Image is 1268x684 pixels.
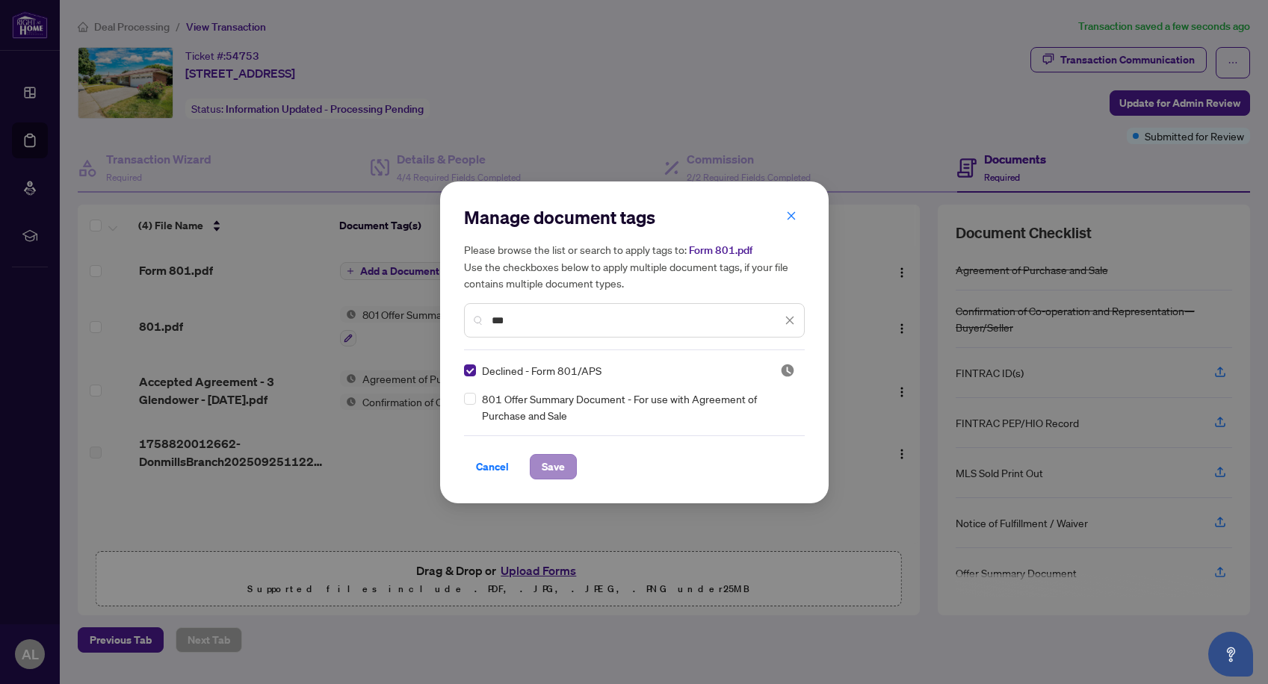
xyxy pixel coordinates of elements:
span: close [786,211,797,221]
span: Pending Review [780,363,795,378]
span: Save [542,455,565,479]
span: 801 Offer Summary Document - For use with Agreement of Purchase and Sale [482,391,796,423]
h2: Manage document tags [464,205,805,229]
span: close [785,315,795,326]
img: status [780,363,795,378]
button: Save [530,454,577,479]
span: Form 801.pdf [689,243,752,257]
button: Open asap [1208,632,1253,677]
h5: Please browse the list or search to apply tags to: Use the checkboxes below to apply multiple doc... [464,241,805,291]
span: Cancel [476,455,509,479]
span: Declined - Form 801/APS [482,362,601,379]
button: Cancel [464,454,521,479]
